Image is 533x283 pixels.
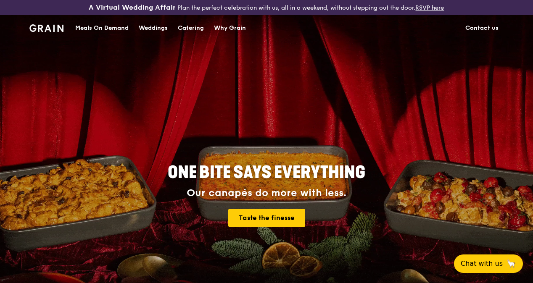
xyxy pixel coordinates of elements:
button: Chat with us🦙 [454,254,523,273]
div: Our canapés do more with less. [115,187,418,199]
span: 🦙 [506,259,516,269]
a: GrainGrain [29,15,63,40]
div: Meals On Demand [75,16,129,41]
a: RSVP here [415,4,444,11]
div: Catering [178,16,204,41]
a: Catering [173,16,209,41]
a: Contact us [460,16,504,41]
span: Chat with us [461,259,503,269]
img: Grain [29,24,63,32]
a: Taste the finesse [228,209,305,227]
div: Plan the perfect celebration with us, all in a weekend, without stepping out the door. [89,3,444,12]
a: Weddings [134,16,173,41]
h3: A Virtual Wedding Affair [89,3,176,12]
div: Why Grain [214,16,246,41]
span: ONE BITE SAYS EVERYTHING [168,162,365,183]
a: Why Grain [209,16,251,41]
div: Weddings [139,16,168,41]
